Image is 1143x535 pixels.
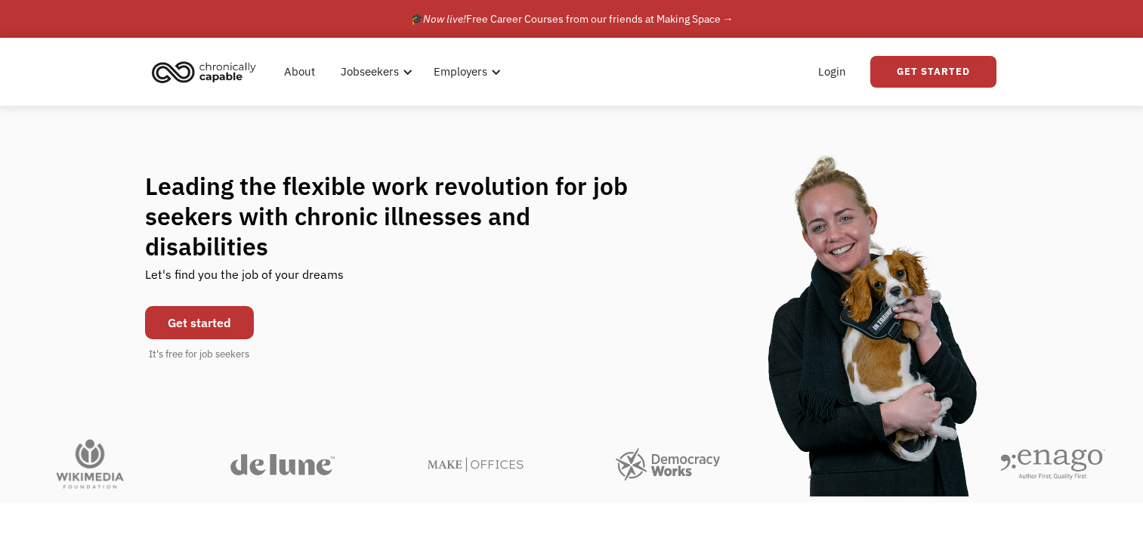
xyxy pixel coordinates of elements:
a: Get started [145,306,254,339]
h1: Leading the flexible work revolution for job seekers with chronic illnesses and disabilities [145,171,657,261]
img: Chronically Capable logo [147,55,261,88]
div: Jobseekers [332,48,417,96]
a: Login [809,48,855,96]
div: Employers [425,48,505,96]
div: It's free for job seekers [149,347,249,362]
div: 🎓 Free Career Courses from our friends at Making Space → [410,10,734,28]
em: Now live! [423,12,466,26]
a: home [147,55,267,88]
div: Employers [434,63,487,81]
div: Jobseekers [341,63,399,81]
a: About [275,48,324,96]
div: Let's find you the job of your dreams [145,261,344,298]
a: Get Started [870,56,996,88]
